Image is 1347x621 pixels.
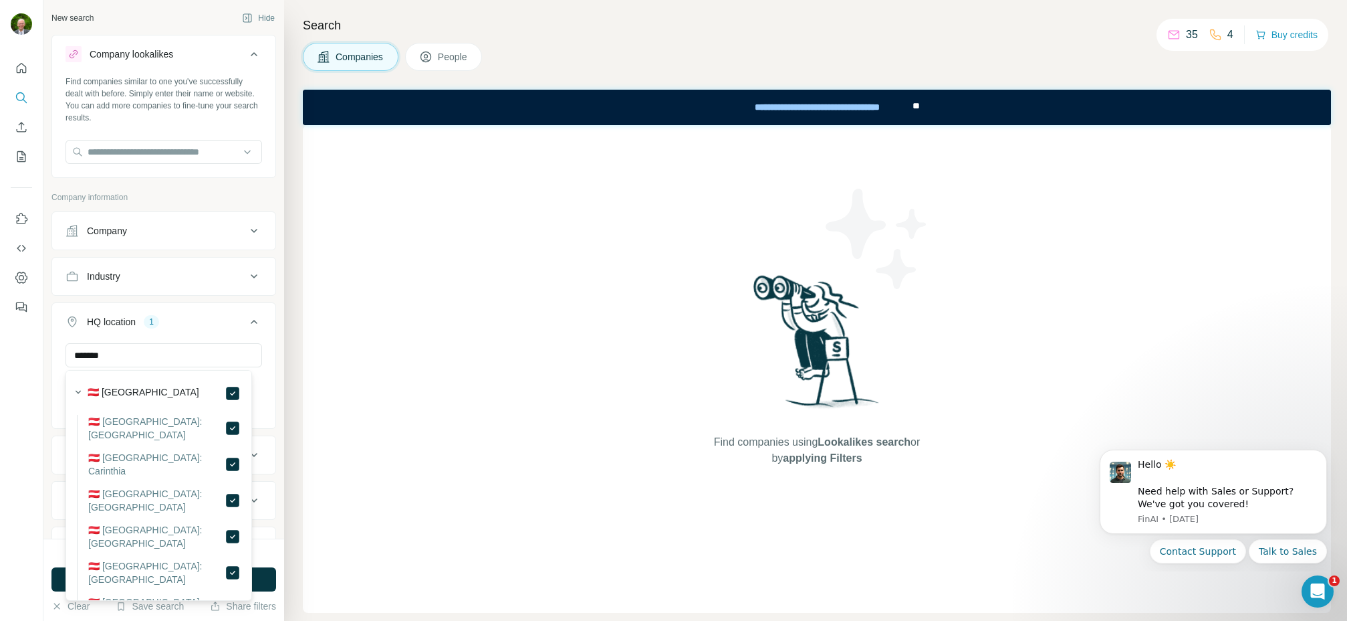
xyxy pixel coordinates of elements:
[66,76,262,124] div: Find companies similar to one you've successfully dealt with before. Simply enter their name or w...
[818,436,910,448] span: Lookalikes search
[144,316,159,328] div: 1
[303,16,1331,35] h4: Search
[1080,438,1347,571] iframe: Intercom notifications message
[87,270,120,283] div: Industry
[88,523,225,550] label: 🇦🇹 [GEOGRAPHIC_DATA]: [GEOGRAPHIC_DATA]
[783,452,862,464] span: applying Filters
[90,48,173,61] div: Company lookalikes
[11,295,32,319] button: Feedback
[438,50,469,64] span: People
[51,191,276,203] p: Company information
[52,215,275,247] button: Company
[88,385,199,402] label: 🇦🇹 [GEOGRAPHIC_DATA]
[88,487,225,514] label: 🇦🇹 [GEOGRAPHIC_DATA]: [GEOGRAPHIC_DATA]
[88,559,225,586] label: 🇦🇹 [GEOGRAPHIC_DATA]: [GEOGRAPHIC_DATA]
[11,236,32,260] button: Use Surfe API
[710,434,924,466] span: Find companies using or by
[52,306,275,343] button: HQ location1
[747,272,886,421] img: Surfe Illustration - Woman searching with binoculars
[87,224,127,238] div: Company
[11,145,32,169] button: My lists
[52,260,275,292] button: Industry
[116,600,184,613] button: Save search
[11,207,32,231] button: Use Surfe on LinkedIn
[11,56,32,80] button: Quick start
[52,38,275,76] button: Company lookalikes
[51,12,94,24] div: New search
[52,439,275,471] button: Annual revenue ($)
[11,266,32,290] button: Dashboard
[11,115,32,139] button: Enrich CSV
[1255,25,1318,44] button: Buy credits
[88,415,225,442] label: 🇦🇹 [GEOGRAPHIC_DATA]: [GEOGRAPHIC_DATA]
[11,13,32,35] img: Avatar
[1302,575,1334,608] iframe: Intercom live chat
[233,8,284,28] button: Hide
[51,567,276,592] button: Run search
[51,600,90,613] button: Clear
[52,530,275,562] button: Technologies
[303,90,1331,125] iframe: Banner
[817,179,937,299] img: Surfe Illustration - Stars
[1227,27,1233,43] p: 4
[1329,575,1340,586] span: 1
[88,451,225,478] label: 🇦🇹 [GEOGRAPHIC_DATA]: Carinthia
[11,86,32,110] button: Search
[210,600,276,613] button: Share filters
[52,484,275,517] button: Employees (size)
[336,50,384,64] span: Companies
[1186,27,1198,43] p: 35
[87,315,136,329] div: HQ location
